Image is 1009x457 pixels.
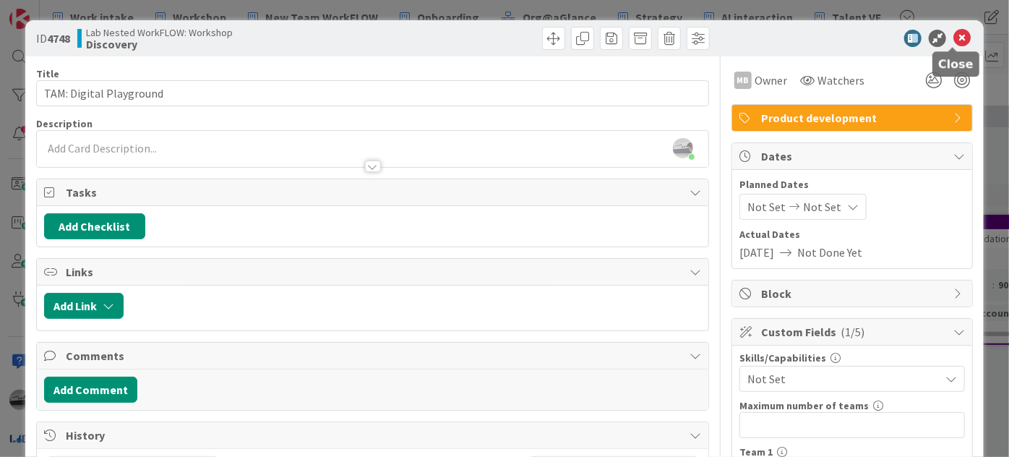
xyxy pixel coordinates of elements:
span: Not Set [747,370,940,388]
span: Not Set [803,198,841,215]
span: Block [761,285,946,302]
span: Watchers [817,72,864,89]
h5: Close [938,57,974,71]
span: Lab Nested WorkFLOW: Workshop [86,27,233,38]
span: Links [66,263,682,281]
span: Dates [761,148,946,165]
button: Add Comment [44,377,137,403]
b: Discovery [86,38,233,50]
span: Not Set [747,198,786,215]
span: Planned Dates [739,177,965,192]
img: jIClQ55mJEe4la83176FWmfCkxn1SgSj.jpg [673,138,693,158]
span: ID [36,30,70,47]
input: type card name here... [36,80,709,106]
div: MB [734,72,752,89]
span: Owner [755,72,787,89]
div: Skills/Capabilities [739,353,965,363]
span: Tasks [66,184,682,201]
label: Maximum number of teams [739,399,869,412]
span: ( 1/5 ) [841,325,864,339]
span: Custom Fields [761,323,946,341]
b: 4748 [47,31,70,46]
span: History [66,427,682,444]
button: Add Checklist [44,213,145,239]
span: [DATE] [739,244,774,261]
span: Product development [761,109,946,127]
span: Actual Dates [739,227,965,242]
span: Comments [66,347,682,364]
span: Not Done Yet [797,244,862,261]
label: Title [36,67,59,80]
span: Description [36,117,93,130]
button: Add Link [44,293,124,319]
